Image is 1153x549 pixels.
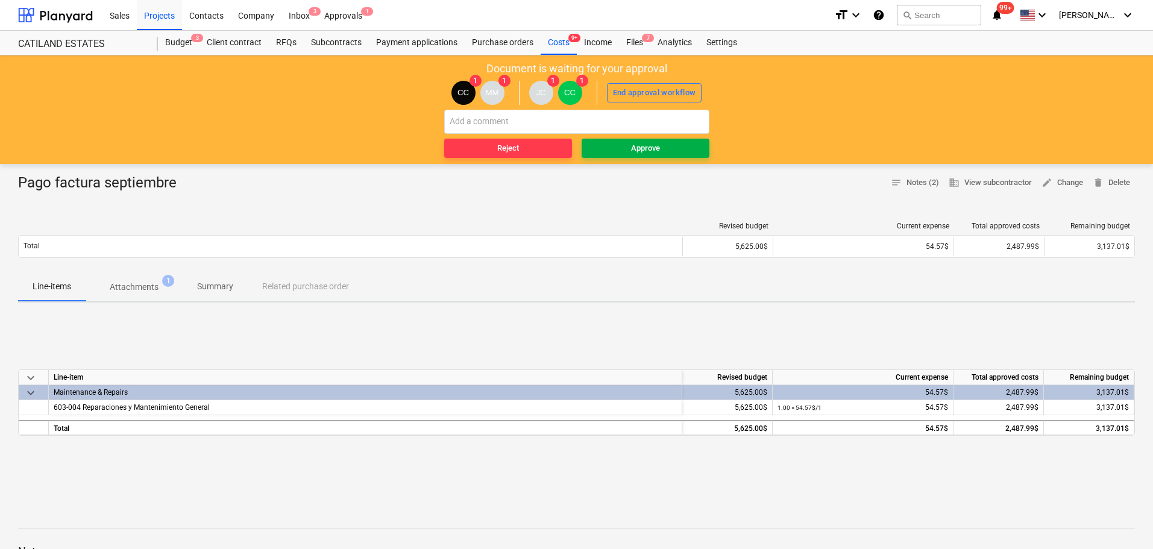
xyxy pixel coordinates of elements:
[529,81,553,105] div: Javier Cattan
[486,61,667,76] p: Document is waiting for your approval
[778,222,949,230] div: Current expense
[682,370,773,385] div: Revised budget
[497,142,519,155] div: Reject
[199,31,269,55] a: Client contract
[18,174,186,193] div: Pago factura septiembre
[465,31,541,55] a: Purchase orders
[1041,176,1083,190] span: Change
[873,8,885,22] i: Knowledge base
[49,420,682,435] div: Total
[110,281,159,293] p: Attachments
[954,237,1044,256] div: 2,487.99$
[470,75,482,87] span: 1
[158,31,199,55] a: Budget3
[954,370,1044,385] div: Total approved costs
[444,110,709,134] input: Add a comment
[576,75,588,87] span: 1
[1096,403,1129,412] span: 3,137.01$
[451,81,476,105] div: Carlos Cedeno
[485,88,498,97] span: MM
[1097,242,1129,251] span: 3,137.01$
[33,280,71,293] p: Line-items
[682,420,773,435] div: 5,625.00$
[944,174,1037,192] button: View subcontractor
[54,385,677,400] div: Maintenance & Repairs
[1059,10,1119,20] span: [PERSON_NAME]
[1049,222,1130,230] div: Remaining budget
[304,31,369,55] a: Subcontracts
[778,404,822,411] small: 1.00 × 54.57$ / 1
[444,139,572,158] button: Reject
[682,385,773,400] div: 5,625.00$
[158,31,199,55] div: Budget
[541,31,577,55] a: Costs9+
[949,177,960,188] span: business
[954,385,1044,400] div: 2,487.99$
[849,8,863,22] i: keyboard_arrow_down
[1035,8,1049,22] i: keyboard_arrow_down
[1093,491,1153,549] iframe: Chat Widget
[699,31,744,55] a: Settings
[959,222,1040,230] div: Total approved costs
[457,88,469,97] span: CC
[682,400,773,415] div: 5,625.00$
[1093,176,1130,190] span: Delete
[568,34,580,42] span: 9+
[564,88,576,97] span: CC
[1093,177,1104,188] span: delete
[24,371,38,385] span: keyboard_arrow_down
[480,81,504,105] div: MAURA MORALES
[991,8,1003,22] i: notifications
[577,31,619,55] a: Income
[642,34,654,42] span: 7
[886,174,944,192] button: Notes (2)
[778,242,949,251] div: 54.57$
[682,237,773,256] div: 5,625.00$
[162,275,174,287] span: 1
[1041,177,1052,188] span: edit
[619,31,650,55] a: Files7
[1044,385,1134,400] div: 3,137.01$
[369,31,465,55] div: Payment applications
[891,176,939,190] span: Notes (2)
[18,38,143,51] div: CATILAND ESTATES
[954,420,1044,435] div: 2,487.99$
[778,385,948,400] div: 54.57$
[1037,174,1088,192] button: Change
[997,2,1014,14] span: 99+
[1088,174,1135,192] button: Delete
[558,81,582,105] div: Carlos Cedeno
[949,176,1032,190] span: View subcontractor
[650,31,699,55] a: Analytics
[1044,370,1134,385] div: Remaining budget
[541,31,577,55] div: Costs
[619,31,650,55] div: Files
[834,8,849,22] i: format_size
[778,421,948,436] div: 54.57$
[54,403,210,412] span: 603-004 Reparaciones y Mantenimiento General
[607,83,702,102] button: End approval workflow
[49,370,682,385] div: Line-item
[1044,420,1134,435] div: 3,137.01$
[631,142,660,155] div: Approve
[891,177,902,188] span: notes
[613,86,696,100] div: End approval workflow
[1006,403,1038,412] span: 2,487.99$
[536,88,545,97] span: JC
[547,75,559,87] span: 1
[498,75,511,87] span: 1
[24,241,40,251] p: Total
[778,400,948,415] div: 54.57$
[197,280,233,293] p: Summary
[269,31,304,55] div: RFQs
[688,222,768,230] div: Revised budget
[897,5,981,25] button: Search
[902,10,912,20] span: search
